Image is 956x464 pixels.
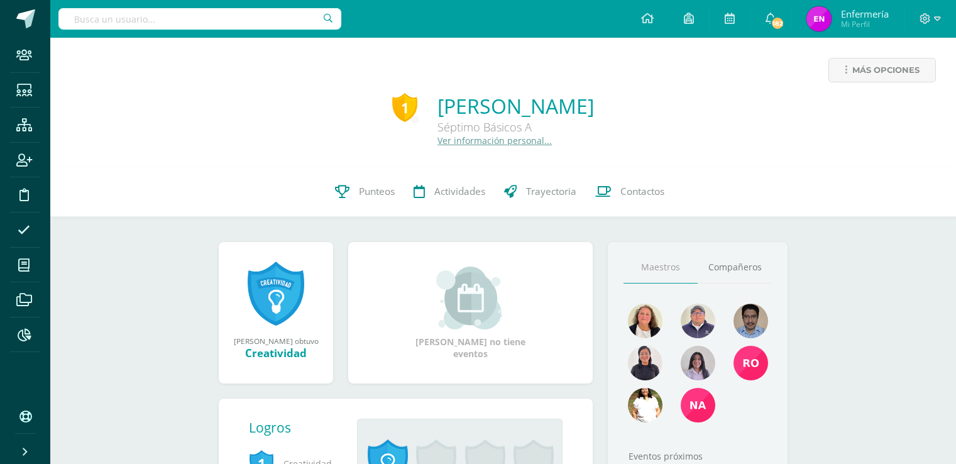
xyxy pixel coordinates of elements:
span: Más opciones [852,58,920,82]
img: 9ee8ef55e0f0cb4267c6653addefd60b.png [628,304,662,338]
img: 9282fce470099ad46d32b14798152acb.png [806,6,832,31]
div: Eventos próximos [624,450,772,462]
span: Contactos [620,185,664,198]
span: Punteos [359,185,395,198]
a: Compañeros [698,251,772,284]
img: event_small.png [436,267,505,329]
a: Trayectoria [495,167,586,217]
img: c32ad82329b44bc9061dc23c1c7658f9.png [681,346,715,380]
div: Creatividad [231,346,321,360]
a: Actividades [404,167,495,217]
div: Logros [249,419,347,436]
img: f2596fff22ce10e3356730cf971142ab.png [681,304,715,338]
div: [PERSON_NAME] no tiene eventos [408,267,534,360]
a: Contactos [586,167,674,217]
span: Actividades [434,185,485,198]
a: Más opciones [828,58,936,82]
span: Trayectoria [526,185,576,198]
div: [PERSON_NAME] obtuvo [231,336,321,346]
a: Maestros [624,251,698,284]
a: Punteos [326,167,404,217]
span: Mi Perfil [841,19,889,30]
input: Busca un usuario... [58,8,341,30]
img: cece32d36125892de659c7218cd8b355.png [628,388,662,423]
span: Enfermería [841,8,889,20]
a: [PERSON_NAME] [437,92,594,119]
div: 1 [392,93,417,122]
a: Ver información personal... [437,135,552,146]
img: 041e67bb1815648f1c28e9f895bf2be1.png [628,346,662,380]
img: bd5c4da964c66059798930f984b6ff37.png [733,304,768,338]
img: 5b128c088b3bc6462d39a613088c2279.png [733,346,768,380]
span: 182 [771,16,784,30]
div: Séptimo Básicos A [437,119,594,135]
img: 03bedc8e89e9ad7d908873b386a18aa1.png [681,388,715,423]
